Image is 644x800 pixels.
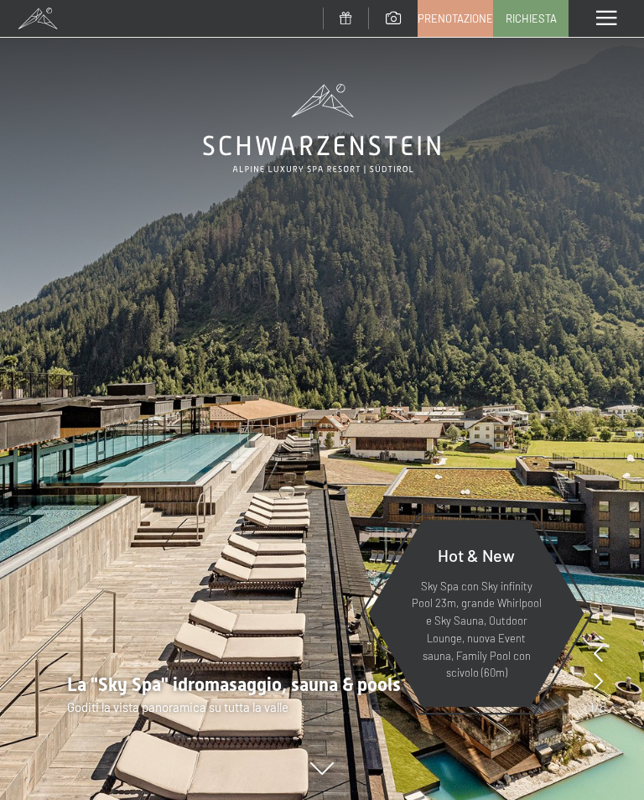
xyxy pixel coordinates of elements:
span: 1 [589,698,595,716]
a: Richiesta [494,1,568,36]
span: Richiesta [506,11,557,26]
span: 8 [600,698,606,716]
span: Hot & New [438,545,515,565]
span: La "Sky Spa" idromasaggio, sauna & pools [67,674,401,695]
a: Prenotazione [418,1,492,36]
span: Goditi la vista panoramica su tutta la valle [67,699,288,714]
span: Prenotazione [418,11,493,26]
a: Hot & New Sky Spa con Sky infinity Pool 23m, grande Whirlpool e Sky Sauna, Outdoor Lounge, nuova ... [367,519,585,708]
p: Sky Spa con Sky infinity Pool 23m, grande Whirlpool e Sky Sauna, Outdoor Lounge, nuova Event saun... [409,578,543,683]
span: / [595,698,600,716]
